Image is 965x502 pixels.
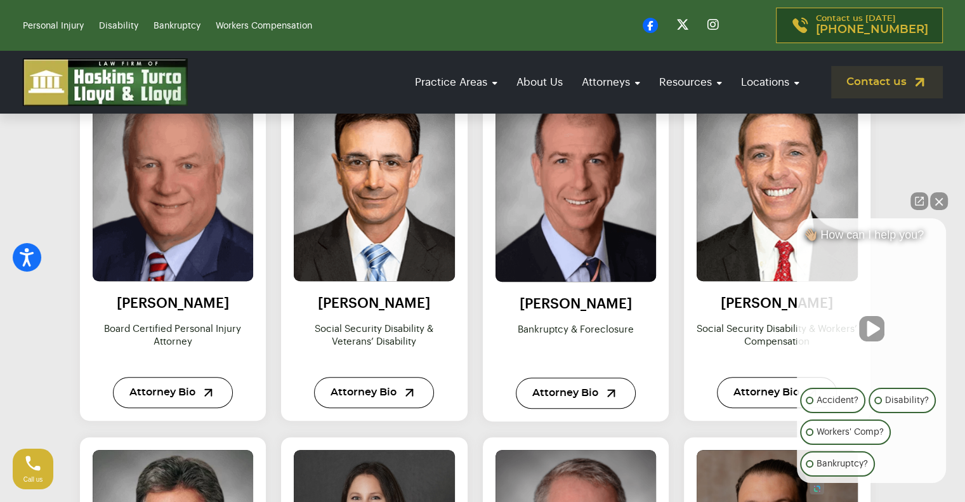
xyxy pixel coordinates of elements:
[697,323,858,361] p: Social security disability & workers’ compensation
[496,85,657,282] img: Colin Lloyd
[653,64,728,100] a: Resources
[721,296,833,310] a: [PERSON_NAME]
[817,425,884,440] p: Workers' Comp?
[294,323,455,361] p: social security disability & veterans’ disability
[318,296,430,310] a: [PERSON_NAME]
[496,324,657,362] p: Bankruptcy & foreclosure
[113,377,233,408] a: Attorney Bio
[23,58,188,106] img: logo
[885,393,929,408] p: Disability?
[294,85,455,281] img: louis_turco
[817,456,868,472] p: Bankruptcy?
[859,316,884,341] button: Unmute video
[93,85,254,281] img: Steve Hoskins
[216,22,312,30] a: Workers Compensation
[831,66,943,98] a: Contact us
[575,64,647,100] a: Attorneys
[23,22,84,30] a: Personal Injury
[816,15,928,36] p: Contact us [DATE]
[23,476,43,483] span: Call us
[520,297,632,311] a: [PERSON_NAME]
[314,377,434,408] a: Attorney Bio
[516,378,636,409] a: Attorney Bio
[717,377,837,408] a: Attorney Bio
[776,8,943,43] a: Contact us [DATE][PHONE_NUMBER]
[735,64,806,100] a: Locations
[816,23,928,36] span: [PHONE_NUMBER]
[797,228,946,248] div: 👋🏼 How can I help you?
[697,85,858,281] img: ian_lloyd
[99,22,138,30] a: Disability
[154,22,200,30] a: Bankruptcy
[930,192,948,210] button: Close Intaker Chat Widget
[910,192,928,210] a: Open direct chat
[510,64,569,100] a: About Us
[409,64,504,100] a: Practice Areas
[810,483,824,494] a: Open intaker chat
[817,393,858,408] p: Accident?
[93,323,254,361] p: Board Certified Personal Injury Attorney
[117,296,229,310] a: [PERSON_NAME]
